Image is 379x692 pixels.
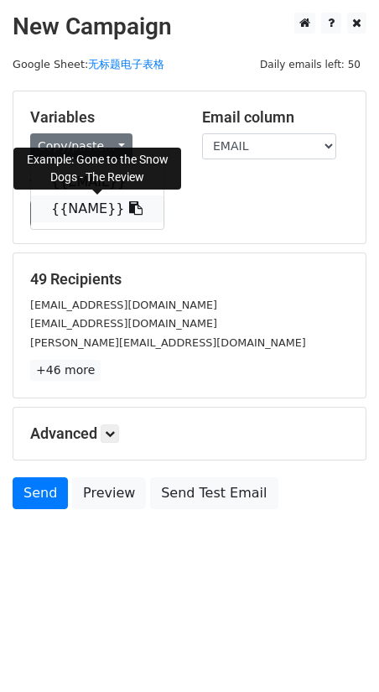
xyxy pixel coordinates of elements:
a: Daily emails left: 50 [254,58,366,70]
a: Send [13,477,68,509]
small: [PERSON_NAME][EMAIL_ADDRESS][DOMAIN_NAME] [30,336,306,349]
a: Send Test Email [150,477,278,509]
a: 无标题电子表格 [88,58,164,70]
iframe: Chat Widget [295,611,379,692]
small: Google Sheet: [13,58,164,70]
a: {{NAME}} [31,195,164,222]
h5: Email column [202,108,349,127]
small: [EMAIL_ADDRESS][DOMAIN_NAME] [30,317,217,330]
h5: 49 Recipients [30,270,349,289]
span: Daily emails left: 50 [254,55,366,74]
a: Preview [72,477,146,509]
a: +46 more [30,360,101,381]
div: Example: Gone to the Snow Dogs - The Review [13,148,181,190]
a: Copy/paste... [30,133,132,159]
h2: New Campaign [13,13,366,41]
h5: Advanced [30,424,349,443]
small: [EMAIL_ADDRESS][DOMAIN_NAME] [30,299,217,311]
h5: Variables [30,108,177,127]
